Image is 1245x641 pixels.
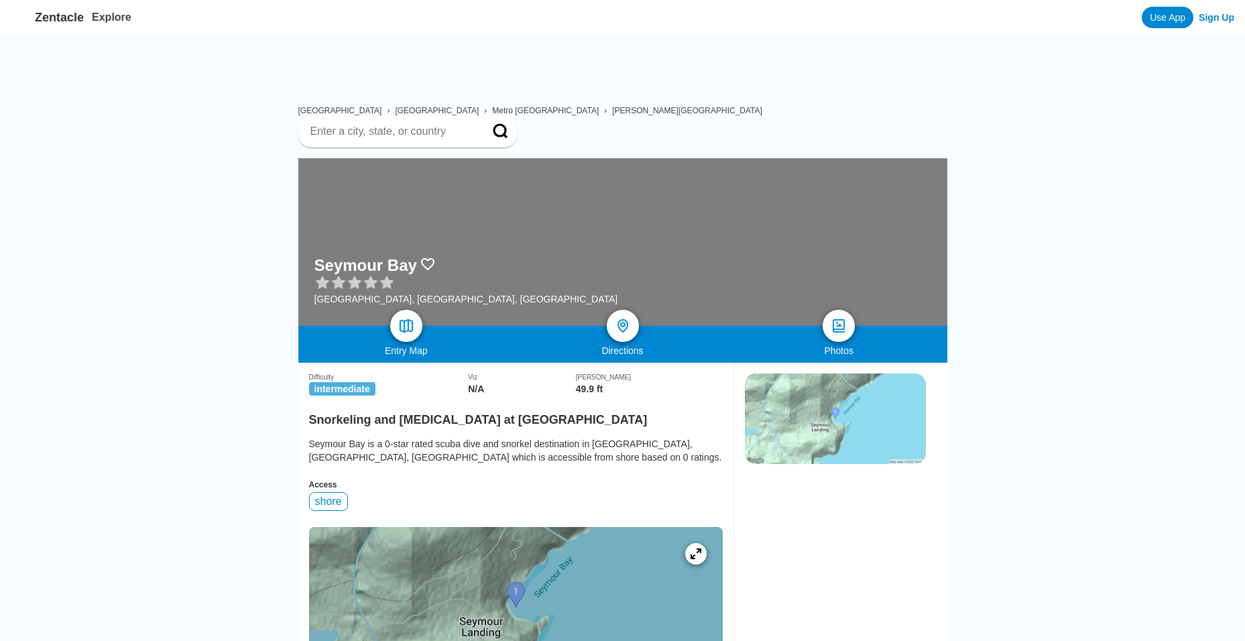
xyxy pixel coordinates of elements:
h2: Snorkeling and [MEDICAL_DATA] at [GEOGRAPHIC_DATA] [309,405,723,427]
div: Difficulty [309,373,469,381]
div: shore [309,492,348,511]
a: Metro [GEOGRAPHIC_DATA] [492,106,599,115]
span: › [604,106,607,115]
span: › [484,106,487,115]
div: [PERSON_NAME] [576,373,723,381]
div: Entry Map [298,345,515,356]
input: Enter a city, state, or country [309,125,474,138]
span: Zentacle [35,11,84,25]
a: [PERSON_NAME][GEOGRAPHIC_DATA] [612,106,762,115]
img: photos [831,318,847,334]
img: Zentacle logo [11,7,32,28]
div: Access [309,480,723,489]
a: map [390,310,422,342]
a: [GEOGRAPHIC_DATA] [395,106,479,115]
span: intermediate [309,382,375,396]
a: [GEOGRAPHIC_DATA] [298,106,382,115]
img: map [398,318,414,334]
img: directions [615,318,631,334]
div: 49.9 ft [576,384,723,394]
a: Sign Up [1199,12,1234,23]
h1: Seymour Bay [314,256,417,275]
a: Zentacle logoZentacle [11,7,84,28]
a: photos [823,310,855,342]
a: Explore [92,11,131,23]
div: N/A [468,384,576,394]
span: › [387,106,390,115]
img: staticmap [745,373,926,464]
div: [GEOGRAPHIC_DATA], [GEOGRAPHIC_DATA], [GEOGRAPHIC_DATA] [314,294,618,304]
a: Use App [1142,7,1193,28]
div: Seymour Bay is a 0-star rated scuba dive and snorkel destination in [GEOGRAPHIC_DATA], [GEOGRAPHI... [309,437,723,464]
div: Photos [731,345,947,356]
div: Directions [514,345,731,356]
div: Viz [468,373,576,381]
